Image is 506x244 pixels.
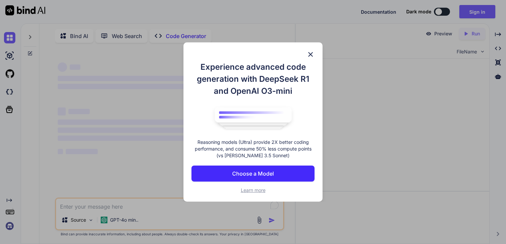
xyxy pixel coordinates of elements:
h1: Experience advanced code generation with DeepSeek R1 and OpenAI O3-mini [191,61,315,97]
button: Choose a Model [191,166,315,182]
img: close [307,50,315,58]
img: bind logo [210,104,297,133]
p: Choose a Model [232,170,274,178]
span: Learn more [241,187,266,193]
p: Reasoning models (Ultra) provide 2X better coding performance, and consume 50% less compute point... [191,139,315,159]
